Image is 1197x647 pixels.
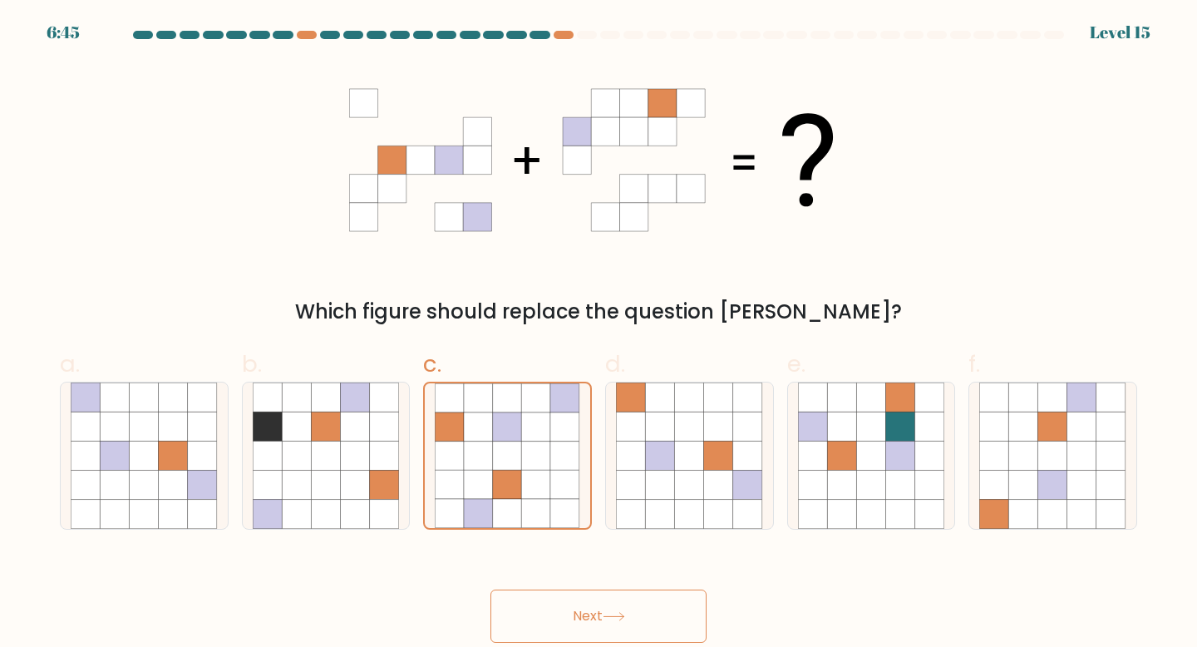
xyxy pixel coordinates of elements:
span: d. [605,348,625,380]
span: c. [423,348,441,380]
span: b. [242,348,262,380]
span: a. [60,348,80,380]
button: Next [490,590,707,643]
div: Level 15 [1090,20,1150,45]
span: e. [787,348,805,380]
div: 6:45 [47,20,80,45]
span: f. [968,348,980,380]
div: Which figure should replace the question [PERSON_NAME]? [70,297,1127,327]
